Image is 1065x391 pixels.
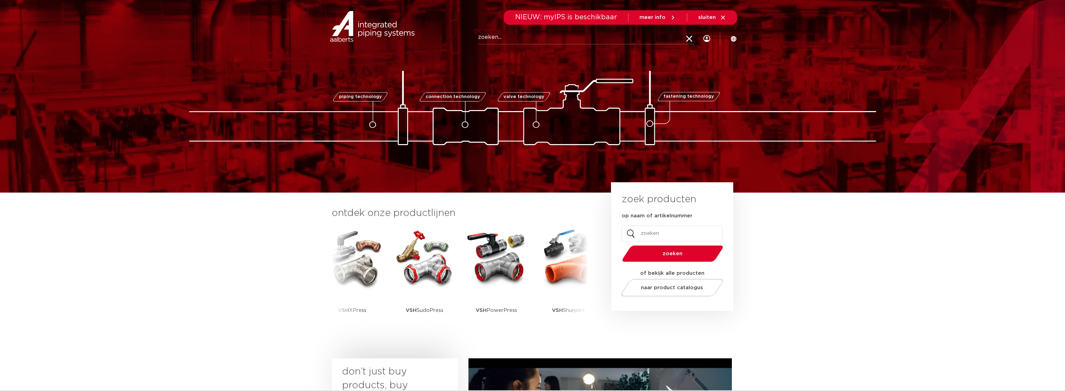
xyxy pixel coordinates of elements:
[639,14,676,21] a: meer info
[425,95,480,99] span: connection technology
[698,15,716,20] span: sluiten
[622,213,692,219] label: op naam of artikelnummer
[552,289,585,332] p: Shurjoint
[466,227,528,332] a: VSHPowerPress
[338,308,349,313] strong: VSH
[332,206,588,220] h3: ontdek onze productlijnen
[639,15,666,20] span: meer info
[552,308,563,313] strong: VSH
[664,95,714,99] span: fastening technology
[703,25,710,52] div: my IPS
[476,289,517,332] p: PowerPress
[640,251,705,256] span: zoeken
[406,289,443,332] p: SudoPress
[478,31,694,44] input: zoeken...
[619,279,725,296] a: naar product catalogus
[476,308,487,313] strong: VSH
[515,14,617,21] span: NIEUW: myIPS is beschikbaar
[619,245,726,262] button: zoeken
[338,289,366,332] p: XPress
[406,308,417,313] strong: VSH
[538,227,600,332] a: VSHShurjoint
[640,271,704,276] strong: of bekijk alle producten
[641,285,703,290] span: naar product catalogus
[394,227,455,332] a: VSHSudoPress
[698,14,726,21] a: sluiten
[339,95,382,99] span: piping technology
[622,226,723,241] input: zoeken
[321,227,383,332] a: VSHXPress
[503,95,544,99] span: valve technology
[622,193,696,206] h3: zoek producten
